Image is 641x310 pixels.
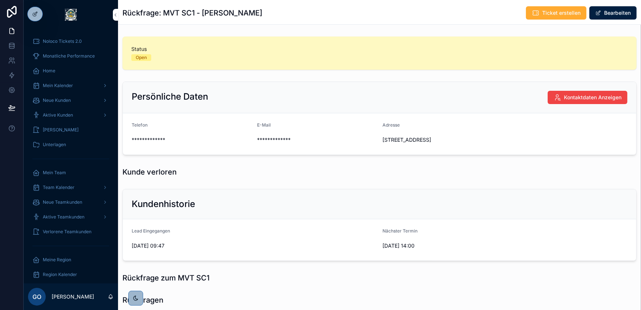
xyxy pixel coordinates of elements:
[43,38,82,44] span: Noloco Tickets 2.0
[28,268,114,281] a: Region Kalender
[382,136,502,144] span: [STREET_ADDRESS]
[28,225,114,238] a: Verlorene Teamkunden
[28,64,114,77] a: Home
[65,9,77,21] img: App logo
[589,6,637,20] button: Bearbeiten
[43,170,66,176] span: Mein Team
[136,54,147,61] div: Open
[43,83,73,89] span: Mein Kalender
[526,6,586,20] button: Ticket erstellen
[43,68,55,74] span: Home
[43,127,79,133] span: [PERSON_NAME]
[132,228,170,234] span: Lead Eingegangen
[43,53,95,59] span: Monatliche Performance
[132,198,195,210] h2: Kundenhistorie
[43,185,75,190] span: Team Kalender
[122,295,163,305] h1: Rückfragen
[28,253,114,266] a: Meine Region
[28,181,114,194] a: Team Kalender
[43,229,91,235] span: Verlorene Teamkunden
[28,35,114,48] a: Noloco Tickets 2.0
[32,292,41,301] span: GO
[52,293,94,300] p: [PERSON_NAME]
[122,167,177,177] h1: Kunde verloren
[28,94,114,107] a: Neue Kunden
[28,196,114,209] a: Neue Teamkunden
[28,79,114,92] a: Mein Kalender
[43,214,84,220] span: Aktive Teamkunden
[122,8,262,18] h1: Rückfrage: MVT SC1 - [PERSON_NAME]
[28,108,114,122] a: Aktive Kunden
[43,199,82,205] span: Neue Teamkunden
[382,228,417,234] span: Nächster Termin
[548,91,627,104] button: Kontaktdaten Anzeigen
[43,257,71,263] span: Meine Region
[382,122,400,128] span: Adresse
[382,242,627,249] span: [DATE] 14:00
[43,272,77,278] span: Region Kalender
[542,9,581,17] span: Ticket erstellen
[28,166,114,179] a: Mein Team
[28,123,114,137] a: [PERSON_NAME]
[257,122,271,128] span: E-Mail
[24,30,118,283] div: scrollable content
[132,91,208,103] h2: Persönliche Daten
[132,242,377,249] span: [DATE] 09:47
[43,112,73,118] span: Aktive Kunden
[28,49,114,63] a: Monatliche Performance
[131,45,628,53] span: Status
[43,142,66,148] span: Unterlagen
[43,97,71,103] span: Neue Kunden
[122,273,209,283] h1: Rückfrage zum MVT SC1
[28,138,114,151] a: Unterlagen
[28,210,114,224] a: Aktive Teamkunden
[564,94,621,101] span: Kontaktdaten Anzeigen
[132,122,148,128] span: Telefon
